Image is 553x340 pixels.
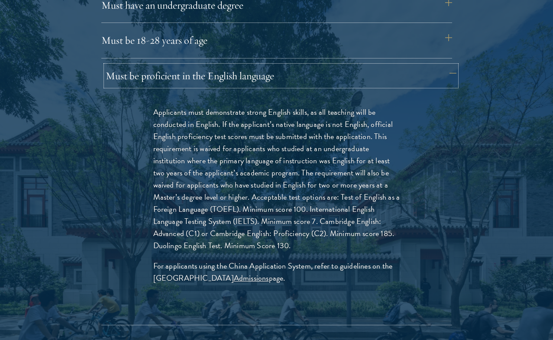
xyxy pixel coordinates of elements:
[153,260,400,284] p: For applicants using the China Application System, refer to guidelines on the [GEOGRAPHIC_DATA] p...
[153,106,400,252] p: Applicants must demonstrate strong English skills, as all teaching will be conducted in English. ...
[234,272,269,284] a: Admissions
[101,30,452,51] button: Must be 18-28 years of age
[106,65,456,86] button: Must be proficient in the English language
